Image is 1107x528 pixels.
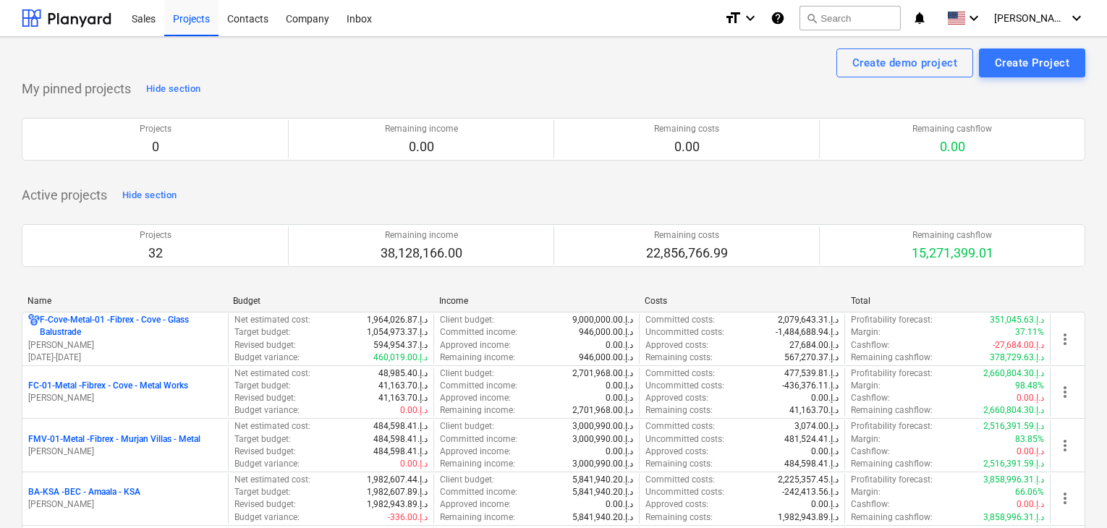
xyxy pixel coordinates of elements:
[373,446,428,458] p: 484,598.41د.إ.‏
[367,326,428,338] p: 1,054,973.37د.إ.‏
[851,420,933,433] p: Profitability forecast :
[234,446,296,458] p: Revised budget :
[373,352,428,364] p: 460,019.00د.إ.‏
[140,229,171,242] p: Projects
[579,352,633,364] p: 946,000.00د.إ.‏
[367,314,428,326] p: 1,964,026.87د.إ.‏
[990,314,1044,326] p: 351,045.63د.إ.‏
[234,474,310,486] p: Net estimated cost :
[782,380,839,392] p: -436,376.11د.إ.‏
[1017,392,1044,404] p: 0.00د.إ.‏
[1015,380,1044,392] p: 98.48%
[851,511,933,524] p: Remaining cashflow :
[645,392,708,404] p: Approved costs :
[440,380,517,392] p: Committed income :
[799,6,901,30] button: Search
[28,446,222,458] p: [PERSON_NAME]
[440,474,494,486] p: Client budget :
[146,81,200,98] div: Hide section
[234,486,291,498] p: Target budget :
[28,380,188,392] p: FC-01-Metal - Fibrex - Cove - Metal Works
[771,9,785,27] i: Knowledge base
[645,352,713,364] p: Remaining costs :
[606,446,633,458] p: 0.00د.إ.‏
[646,229,728,242] p: Remaining costs
[440,486,517,498] p: Committed income :
[784,367,839,380] p: 477,539.81د.إ.‏
[28,352,222,364] p: [DATE] - [DATE]
[851,458,933,470] p: Remaining cashflow :
[983,458,1044,470] p: 2,516,391.59د.إ.‏
[1035,459,1107,528] iframe: Chat Widget
[778,474,839,486] p: 2,225,357.45د.إ.‏
[440,420,494,433] p: Client budget :
[851,433,881,446] p: Margin :
[776,326,839,338] p: -1,484,688.94د.إ.‏
[851,404,933,417] p: Remaining cashflow :
[234,420,310,433] p: Net estimated cost :
[851,367,933,380] p: Profitability forecast :
[28,392,222,404] p: [PERSON_NAME]
[646,244,728,262] p: 22,856,766.99
[836,48,973,77] button: Create demo project
[851,498,890,511] p: Cashflow :
[440,326,517,338] p: Committed income :
[140,244,171,262] p: 32
[572,314,633,326] p: 9,000,000.00د.إ.‏
[794,420,839,433] p: 3,074.00د.إ.‏
[1017,498,1044,511] p: 0.00د.إ.‏
[234,511,300,524] p: Budget variance :
[233,296,427,306] div: Budget
[385,138,458,156] p: 0.00
[122,187,177,204] div: Hide section
[778,314,839,326] p: 2,079,643.31د.إ.‏
[912,244,993,262] p: 15,271,399.01
[1015,326,1044,338] p: 37.11%
[234,339,296,352] p: Revised budget :
[572,474,633,486] p: 5,841,940.20د.إ.‏
[983,511,1044,524] p: 3,858,996.31د.إ.‏
[782,486,839,498] p: -242,413.56د.إ.‏
[851,352,933,364] p: Remaining cashflow :
[851,380,881,392] p: Margin :
[234,498,296,511] p: Revised budget :
[234,392,296,404] p: Revised budget :
[234,314,310,326] p: Net estimated cost :
[28,314,40,338] div: Project has multi currencies enabled
[28,433,222,458] div: FMV-01-Metal -Fibrex - Murjan Villas - Metal[PERSON_NAME]
[234,352,300,364] p: Budget variance :
[990,352,1044,364] p: 378,729.63د.إ.‏
[28,380,222,404] div: FC-01-Metal -Fibrex - Cove - Metal Works[PERSON_NAME]
[811,392,839,404] p: 0.00د.إ.‏
[784,352,839,364] p: 567,270.37د.إ.‏
[28,498,222,511] p: [PERSON_NAME]
[440,498,511,511] p: Approved income :
[28,486,140,498] p: BA-KSA - BEC - Amaala - KSA
[606,392,633,404] p: 0.00د.إ.‏
[234,367,310,380] p: Net estimated cost :
[912,123,992,135] p: Remaining cashflow
[1056,331,1074,348] span: more_vert
[645,404,713,417] p: Remaining costs :
[789,339,839,352] p: 27,684.00د.إ.‏
[572,486,633,498] p: 5,841,940.20د.إ.‏
[367,474,428,486] p: 1,982,607.44د.إ.‏
[28,433,200,446] p: FMV-01-Metal - Fibrex - Murjan Villas - Metal
[234,458,300,470] p: Budget variance :
[1068,9,1085,27] i: keyboard_arrow_down
[645,474,715,486] p: Committed costs :
[645,296,839,306] div: Costs
[385,123,458,135] p: Remaining income
[806,12,818,24] span: search
[572,433,633,446] p: 3,000,990.00د.إ.‏
[606,339,633,352] p: 0.00د.إ.‏
[965,9,983,27] i: keyboard_arrow_down
[28,486,222,511] div: BA-KSA -BEC - Amaala - KSA[PERSON_NAME]
[995,54,1069,72] div: Create Project
[851,314,933,326] p: Profitability forecast :
[784,458,839,470] p: 484,598.41د.إ.‏
[993,339,1044,352] p: -27,684.00د.إ.‏
[789,404,839,417] p: 41,163.70د.إ.‏
[811,446,839,458] p: 0.00د.إ.‏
